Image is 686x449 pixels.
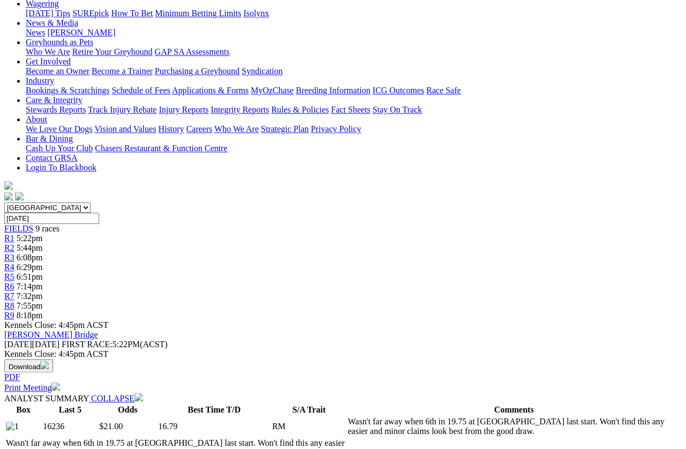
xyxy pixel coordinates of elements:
div: Bar & Dining [26,144,682,153]
th: Box [5,405,41,415]
th: Last 5 [42,405,98,415]
a: We Love Our Dogs [26,124,92,133]
a: Login To Blackbook [26,163,96,172]
a: R3 [4,253,14,262]
a: Minimum Betting Limits [155,9,241,18]
a: [PERSON_NAME] [47,28,115,37]
div: About [26,124,682,134]
button: Download [4,359,53,372]
a: Breeding Information [296,86,370,95]
a: FIELDS [4,224,33,233]
a: Track Injury Rebate [88,105,156,114]
a: Print Meeting [4,383,60,392]
div: Kennels Close: 4:45pm ACST [4,349,682,359]
a: Careers [186,124,212,133]
a: Schedule of Fees [111,86,170,95]
div: Greyhounds as Pets [26,47,682,57]
img: logo-grsa-white.png [4,181,13,190]
span: 6:08pm [17,253,43,262]
a: Retire Your Greyhound [72,47,153,56]
td: Wasn't far away when 6th in 19.75 at [GEOGRAPHIC_DATA] last start. Won't find this any easier and... [347,416,681,437]
a: Care & Integrity [26,95,83,104]
div: News & Media [26,28,682,38]
div: ANALYST SUMMARY [4,393,682,403]
span: 8:18pm [17,311,43,320]
a: Stay On Track [372,105,422,114]
div: Care & Integrity [26,105,682,115]
a: Vision and Values [94,124,156,133]
span: 9 races [35,224,59,233]
a: [PERSON_NAME] Bridge [4,330,98,339]
a: Become an Owner [26,66,90,76]
a: R9 [4,311,14,320]
span: [DATE] [4,340,59,349]
a: Injury Reports [159,105,208,114]
a: Race Safe [426,86,460,95]
a: R6 [4,282,14,291]
a: Fact Sheets [331,105,370,114]
a: Get Involved [26,57,71,66]
a: R4 [4,263,14,272]
a: Integrity Reports [211,105,269,114]
a: R7 [4,291,14,301]
span: 6:51pm [17,272,43,281]
th: Odds [99,405,156,415]
a: ICG Outcomes [372,86,424,95]
td: 16.79 [158,416,271,437]
span: 7:32pm [17,291,43,301]
td: RM [272,416,346,437]
a: Purchasing a Greyhound [155,66,240,76]
a: [DATE] Tips [26,9,70,18]
img: chevron-down-white.svg [135,393,143,401]
th: S/A Trait [272,405,346,415]
img: facebook.svg [4,192,13,200]
a: Stewards Reports [26,105,86,114]
span: 6:29pm [17,263,43,272]
a: Become a Trainer [92,66,153,76]
span: 7:14pm [17,282,43,291]
a: GAP SA Assessments [155,47,230,56]
input: Select date [4,213,99,224]
span: 5:22pm [17,234,43,243]
span: COLLAPSE [91,394,135,403]
a: COLLAPSE [89,394,143,403]
div: Get Involved [26,66,682,76]
a: Bar & Dining [26,134,73,143]
a: News [26,28,45,37]
a: R5 [4,272,14,281]
a: Contact GRSA [26,153,77,162]
td: 16236 [42,416,98,437]
a: SUREpick [72,9,109,18]
img: download.svg [40,361,49,369]
a: R8 [4,301,14,310]
a: History [158,124,184,133]
img: printer.svg [51,382,60,391]
a: How To Bet [111,9,153,18]
a: Chasers Restaurant & Function Centre [95,144,227,153]
div: Download [4,372,682,382]
a: Strategic Plan [261,124,309,133]
span: [DATE] [4,340,32,349]
a: Privacy Policy [311,124,361,133]
img: twitter.svg [15,192,24,200]
a: R1 [4,234,14,243]
a: Applications & Forms [172,86,249,95]
a: R2 [4,243,14,252]
a: Bookings & Scratchings [26,86,109,95]
a: MyOzChase [251,86,294,95]
th: Best Time T/D [158,405,271,415]
span: FIRST RACE: [62,340,112,349]
a: PDF [4,372,20,381]
a: News & Media [26,18,78,27]
th: Comments [347,405,681,415]
span: $21.00 [99,422,123,431]
a: Isolynx [243,9,269,18]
